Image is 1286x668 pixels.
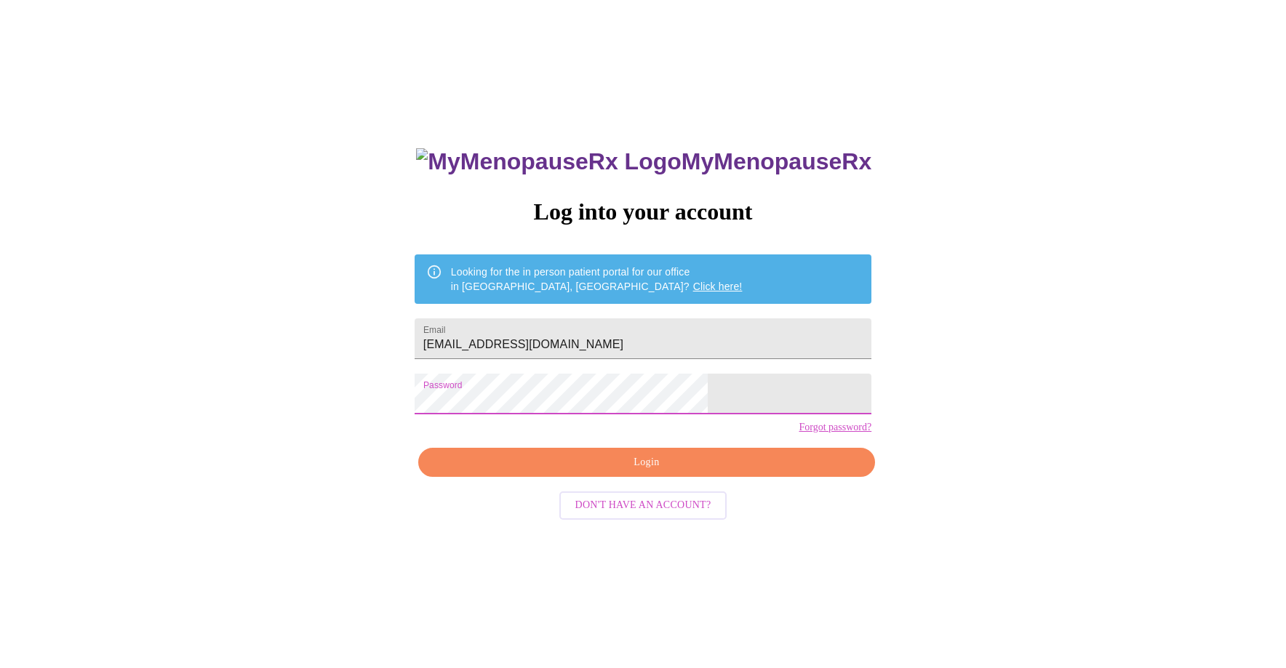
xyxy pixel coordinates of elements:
a: Don't have an account? [556,498,731,510]
button: Login [418,448,875,478]
a: Forgot password? [799,422,871,433]
span: Login [435,454,858,472]
span: Don't have an account? [575,496,711,515]
button: Don't have an account? [559,491,727,520]
h3: Log into your account [415,198,871,225]
div: Looking for the in person patient portal for our office in [GEOGRAPHIC_DATA], [GEOGRAPHIC_DATA]? [451,259,743,299]
h3: MyMenopauseRx [416,148,871,175]
img: MyMenopauseRx Logo [416,148,681,175]
a: Click here! [693,281,743,292]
